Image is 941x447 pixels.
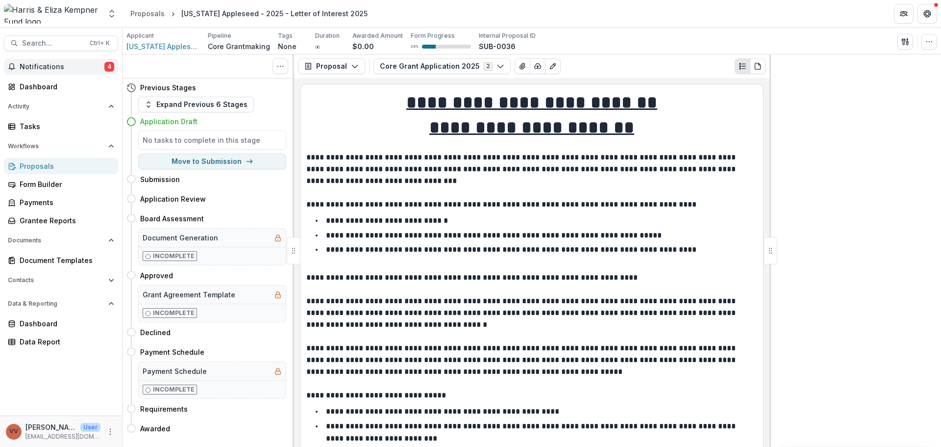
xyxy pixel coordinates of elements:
div: Document Templates [20,255,110,265]
button: Notifications4 [4,59,118,75]
span: 4 [104,62,114,72]
span: Search... [22,39,84,48]
a: [US_STATE] Appleseed [126,41,200,52]
p: ∞ [315,41,320,52]
div: Tasks [20,121,110,131]
span: Activity [8,103,104,110]
button: Open Contacts [4,272,118,288]
button: Partners [894,4,914,24]
p: Awarded Amount [352,31,403,40]
a: Data Report [4,334,118,350]
h4: Payment Schedule [140,347,204,357]
div: Grantee Reports [20,215,110,226]
button: More [104,426,116,438]
h4: Awarded [140,423,170,434]
p: Incomplete [153,252,195,261]
div: Dashboard [20,81,110,92]
span: Workflows [8,143,104,150]
h5: Grant Agreement Template [143,289,235,300]
h4: Approved [140,270,173,281]
h4: Previous Stages [140,82,196,93]
button: Open Activity [4,99,118,114]
a: Dashboard [4,316,118,332]
p: Internal Proposal ID [479,31,536,40]
span: Contacts [8,277,104,284]
p: Incomplete [153,309,195,317]
div: Vivian Victoria [9,428,18,435]
button: PDF view [750,58,766,74]
button: Open Documents [4,233,118,248]
img: Harris & Eliza Kempner Fund logo [4,4,101,24]
button: Expand Previous 6 Stages [138,97,254,112]
a: Proposals [4,158,118,174]
a: Proposals [126,6,169,21]
button: Proposal [298,58,365,74]
a: Grantee Reports [4,212,118,229]
h4: Board Assessment [140,213,204,224]
p: $0.00 [352,41,374,52]
h5: Payment Schedule [143,366,207,376]
p: Pipeline [208,31,231,40]
p: Form Progress [411,31,455,40]
button: Get Help [917,4,937,24]
div: Dashboard [20,318,110,329]
p: [EMAIL_ADDRESS][DOMAIN_NAME] [25,432,100,441]
p: Duration [315,31,340,40]
p: Tags [278,31,293,40]
button: Core Grant Application 20252 [373,58,511,74]
p: 28 % [411,43,418,50]
div: Payments [20,197,110,208]
p: Core Grantmaking [208,41,270,52]
h5: Document Generation [143,233,218,243]
h4: Application Draft [140,116,198,127]
a: Payments [4,194,118,210]
p: Incomplete [153,385,195,394]
p: None [278,41,297,52]
h4: Requirements [140,404,188,414]
button: Edit as form [545,58,561,74]
span: Data & Reporting [8,300,104,307]
button: Search... [4,35,118,51]
p: [PERSON_NAME] [25,422,76,432]
button: Toggle View Cancelled Tasks [272,58,288,74]
div: Ctrl + K [88,38,112,49]
a: Dashboard [4,79,118,95]
p: User [80,423,100,432]
div: Form Builder [20,179,110,189]
div: Proposals [130,8,165,19]
a: Tasks [4,118,118,134]
button: Open Workflows [4,138,118,154]
h4: Application Review [140,194,206,204]
p: SUB-0036 [479,41,516,52]
h4: Declined [140,327,171,338]
button: View Attached Files [515,58,530,74]
button: Move to Submission [138,154,286,169]
p: Applicant [126,31,154,40]
span: Documents [8,237,104,244]
div: Proposals [20,161,110,171]
button: Plaintext view [735,58,750,74]
span: Notifications [20,63,104,71]
a: Document Templates [4,252,118,268]
h4: Submission [140,174,180,184]
button: Open Data & Reporting [4,296,118,312]
div: [US_STATE] Appleseed - 2025 - Letter of Interest 2025 [181,8,368,19]
a: Form Builder [4,176,118,192]
div: Data Report [20,337,110,347]
nav: breadcrumb [126,6,371,21]
h5: No tasks to complete in this stage [143,135,282,145]
button: Open entity switcher [105,4,119,24]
